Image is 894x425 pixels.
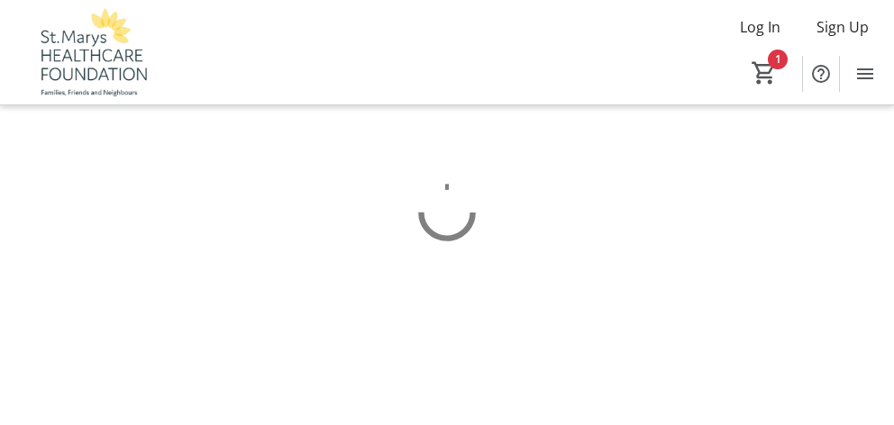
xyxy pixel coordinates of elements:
[11,7,171,97] img: St. Marys Healthcare Foundation's Logo
[725,13,795,41] button: Log In
[740,16,780,38] span: Log In
[816,16,869,38] span: Sign Up
[803,56,839,92] button: Help
[802,13,883,41] button: Sign Up
[847,56,883,92] button: Menu
[748,57,780,89] button: Cart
